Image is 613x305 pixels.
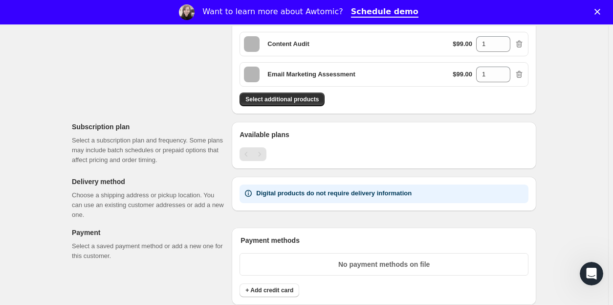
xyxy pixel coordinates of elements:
[72,122,224,132] p: Subscription plan
[72,136,224,165] p: Select a subscription plan and frequency. Some plans may include batch schedules or prepaid optio...
[256,188,412,198] h2: Digital products do not require delivery information
[245,95,319,103] span: Select additional products
[240,93,325,106] button: Select additional products
[202,7,343,17] div: Want to learn more about Awtomic?
[267,39,309,49] p: Content Audit
[351,7,418,18] a: Schedule demo
[72,177,224,187] p: Delivery method
[246,259,522,269] p: No payment methods on file
[244,67,260,82] span: Default Title
[244,36,260,52] span: Default Title
[594,9,604,15] div: Close
[580,262,603,285] iframe: Intercom live chat
[240,147,266,161] nav: Pagination
[241,235,528,245] p: Payment methods
[72,241,224,261] p: Select a saved payment method or add a new one for this customer.
[245,286,293,294] span: + Add credit card
[72,228,224,237] p: Payment
[240,283,299,297] button: + Add credit card
[72,190,224,220] p: Choose a shipping address or pickup location. You can use an existing customer addresses or add a...
[453,70,472,79] p: $99.00
[179,4,195,20] img: Profile image for Emily
[240,130,289,140] span: Available plans
[453,39,472,49] p: $99.00
[267,70,355,79] p: Email Marketing Assessment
